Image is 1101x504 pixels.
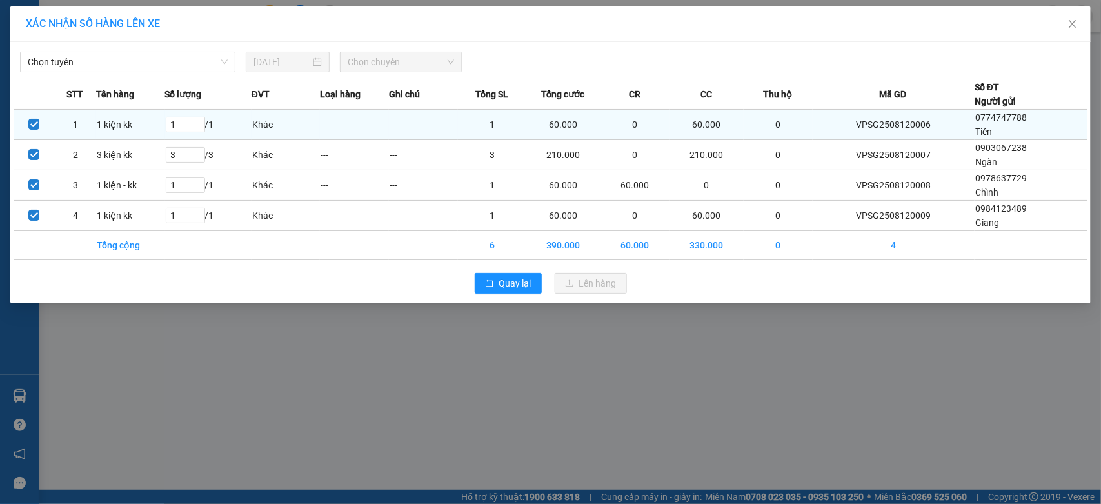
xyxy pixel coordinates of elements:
[389,87,420,101] span: Ghi chú
[526,231,600,260] td: 390.000
[542,87,585,101] span: Tổng cước
[670,140,744,170] td: 210.000
[6,39,35,77] img: logo
[813,231,975,260] td: 4
[389,110,458,140] td: ---
[475,87,508,101] span: Tổng SL
[96,110,165,140] td: 1 kiện kk
[55,140,96,170] td: 2
[389,201,458,231] td: ---
[670,201,744,231] td: 60.000
[55,170,96,201] td: 3
[499,276,531,290] span: Quay lại
[253,55,310,69] input: 12/08/2025
[763,87,792,101] span: Thu hộ
[96,87,134,101] span: Tên hàng
[134,48,264,66] span: GỬI KHÁCH HÀNG
[975,217,999,228] span: Giang
[526,170,600,201] td: 60.000
[670,170,744,201] td: 0
[96,201,165,231] td: 1 kiện kk
[165,140,252,170] td: / 3
[252,170,321,201] td: Khác
[66,87,83,101] span: STT
[744,201,813,231] td: 0
[744,140,813,170] td: 0
[348,52,453,72] span: Chọn chuyến
[813,201,975,231] td: VPSG2508120009
[458,170,527,201] td: 1
[670,110,744,140] td: 60.000
[600,201,670,231] td: 0
[975,187,998,197] span: Chỉnh
[37,8,115,21] span: [PERSON_NAME]
[600,231,670,260] td: 60.000
[1055,6,1091,43] button: Close
[252,87,270,101] span: ĐVT
[252,201,321,231] td: Khác
[37,83,75,92] span: 1900 8181
[975,80,1016,108] div: Số ĐT Người gửi
[26,17,160,30] span: XÁC NHẬN SỐ HÀNG LÊN XE
[458,140,527,170] td: 3
[96,170,165,201] td: 1 kiện - kk
[1067,19,1078,29] span: close
[55,201,96,231] td: 4
[975,173,1027,183] span: 0978637729
[744,110,813,140] td: 0
[320,140,389,170] td: ---
[389,170,458,201] td: ---
[389,140,458,170] td: ---
[526,140,600,170] td: 210.000
[813,170,975,201] td: VPSG2508120008
[975,157,997,167] span: Ngàn
[475,273,542,294] button: rollbackQuay lại
[96,231,165,260] td: Tổng cộng
[600,110,670,140] td: 0
[526,201,600,231] td: 60.000
[813,140,975,170] td: VPSG2508120007
[880,87,907,101] span: Mã GD
[28,52,228,72] span: Chọn tuyến
[700,87,712,101] span: CC
[629,87,640,101] span: CR
[526,110,600,140] td: 60.000
[165,110,252,140] td: / 1
[320,110,389,140] td: ---
[813,110,975,140] td: VPSG2508120006
[744,170,813,201] td: 0
[975,126,992,137] span: Tiến
[744,231,813,260] td: 0
[975,112,1027,123] span: 0774747788
[458,201,527,231] td: 1
[555,273,627,294] button: uploadLên hàng
[165,87,202,101] span: Số lượng
[96,140,165,170] td: 3 kiện kk
[975,203,1027,214] span: 0984123489
[320,170,389,201] td: ---
[600,140,670,170] td: 0
[37,23,123,81] span: E11, Đường số 8, Khu dân cư Nông [GEOGRAPHIC_DATA], Kv.[GEOGRAPHIC_DATA], [GEOGRAPHIC_DATA]
[320,201,389,231] td: ---
[485,279,494,289] span: rollback
[252,140,321,170] td: Khác
[458,231,527,260] td: 6
[320,87,361,101] span: Loại hàng
[55,110,96,140] td: 1
[975,143,1027,153] span: 0903067238
[670,231,744,260] td: 330.000
[458,110,527,140] td: 1
[165,201,252,231] td: / 1
[600,170,670,201] td: 60.000
[165,170,252,201] td: / 1
[252,110,321,140] td: Khác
